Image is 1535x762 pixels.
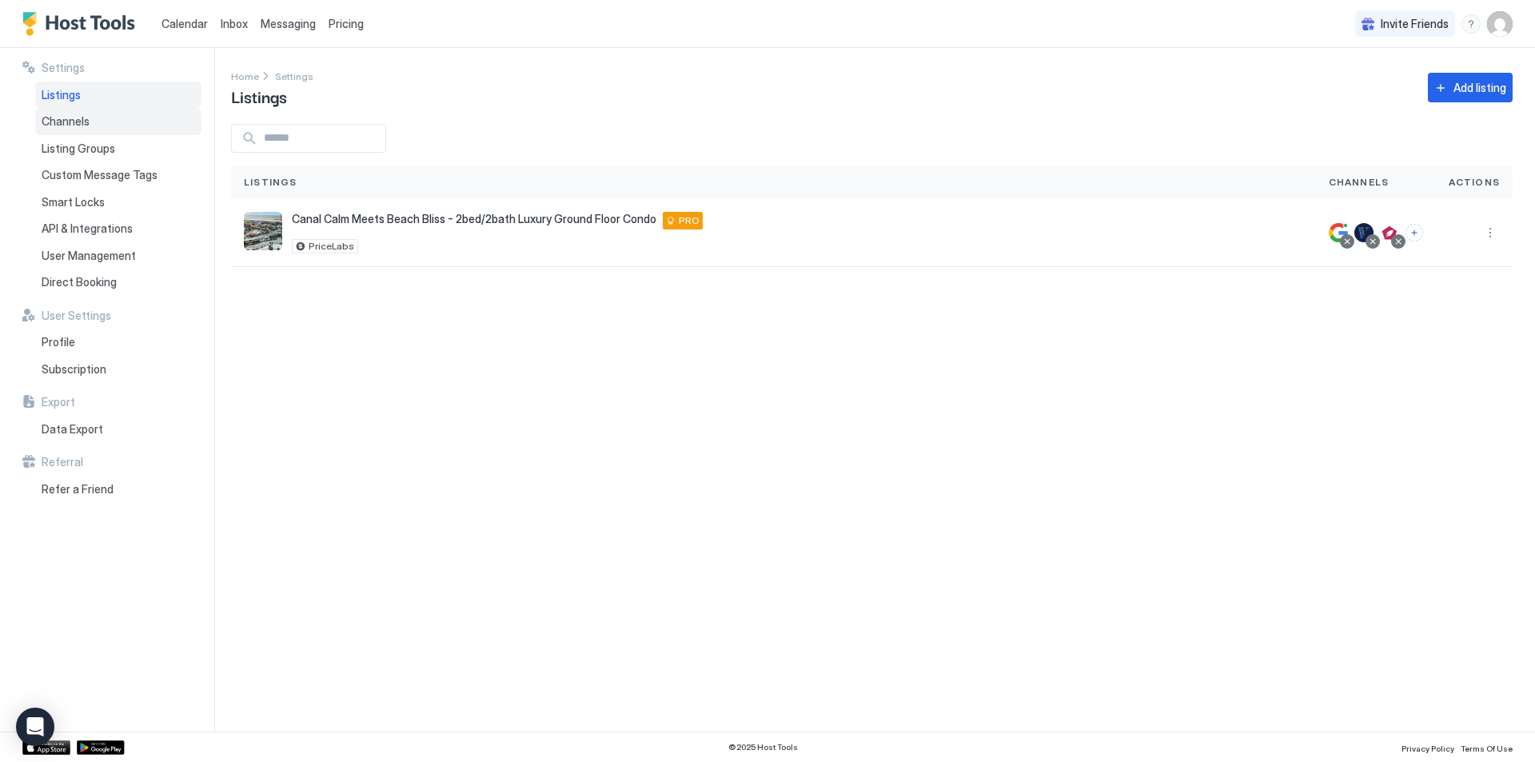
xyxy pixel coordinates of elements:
[161,17,208,30] span: Calendar
[1401,739,1454,756] a: Privacy Policy
[22,740,70,755] a: App Store
[42,221,133,236] span: API & Integrations
[257,125,385,152] input: Input Field
[35,189,201,216] a: Smart Locks
[35,135,201,162] a: Listing Groups
[42,362,106,377] span: Subscription
[728,742,798,752] span: © 2025 Host Tools
[275,70,313,82] span: Settings
[42,249,136,263] span: User Management
[244,175,297,190] span: Listings
[261,17,316,30] span: Messaging
[231,84,287,108] span: Listings
[42,168,157,182] span: Custom Message Tags
[231,67,259,84] div: Breadcrumb
[42,114,90,129] span: Channels
[679,213,700,228] span: PRO
[42,61,85,75] span: Settings
[42,88,81,102] span: Listings
[1481,223,1500,242] div: menu
[42,455,83,469] span: Referral
[42,482,114,497] span: Refer a Friend
[244,212,282,250] div: listing image
[221,15,248,32] a: Inbox
[35,476,201,503] a: Refer a Friend
[35,108,201,135] a: Channels
[1481,223,1500,242] button: More options
[42,309,111,323] span: User Settings
[1381,17,1449,31] span: Invite Friends
[42,275,117,289] span: Direct Booking
[231,67,259,84] a: Home
[42,195,105,209] span: Smart Locks
[77,740,125,755] a: Google Play Store
[292,212,656,226] span: Canal Calm Meets Beach Bliss - 2bed/2bath Luxury Ground Floor Condo
[1461,14,1481,34] div: menu
[35,82,201,109] a: Listings
[161,15,208,32] a: Calendar
[1487,11,1513,37] div: User profile
[1329,175,1389,190] span: Channels
[42,395,75,409] span: Export
[35,215,201,242] a: API & Integrations
[1449,175,1500,190] span: Actions
[329,17,364,31] span: Pricing
[35,162,201,189] a: Custom Message Tags
[42,142,115,156] span: Listing Groups
[35,269,201,296] a: Direct Booking
[231,70,259,82] span: Home
[35,242,201,269] a: User Management
[1461,739,1513,756] a: Terms Of Use
[1453,79,1506,96] div: Add listing
[1401,744,1454,753] span: Privacy Policy
[42,335,75,349] span: Profile
[221,17,248,30] span: Inbox
[1428,73,1513,102] button: Add listing
[42,422,103,437] span: Data Export
[1461,744,1513,753] span: Terms Of Use
[35,416,201,443] a: Data Export
[275,67,313,84] div: Breadcrumb
[16,708,54,746] div: Open Intercom Messenger
[275,67,313,84] a: Settings
[261,15,316,32] a: Messaging
[35,329,201,356] a: Profile
[22,12,142,36] a: Host Tools Logo
[35,356,201,383] a: Subscription
[1405,224,1423,241] button: Connect channels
